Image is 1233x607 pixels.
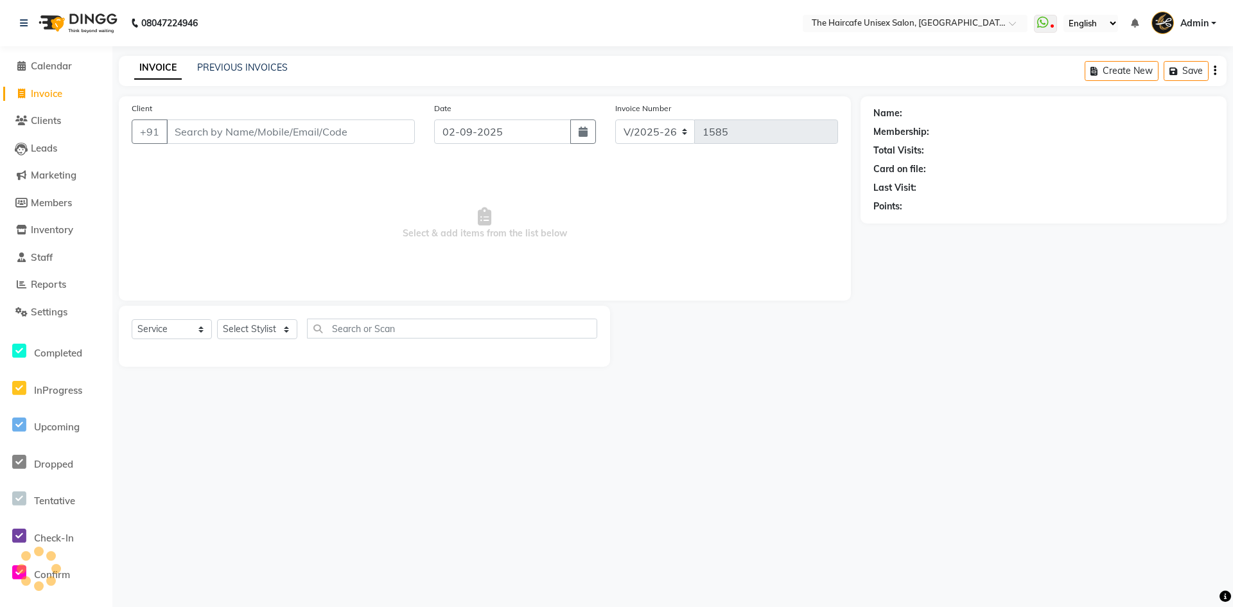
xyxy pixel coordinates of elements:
span: Tentative [34,495,75,507]
span: Clients [31,114,61,127]
span: Admin [1180,17,1209,30]
span: Reports [31,278,66,290]
button: +91 [132,119,168,144]
a: Marketing [3,168,109,183]
div: Points: [873,200,902,213]
a: Clients [3,114,109,128]
span: Members [31,197,72,209]
input: Search or Scan [307,319,597,339]
b: 08047224946 [141,5,198,41]
span: Settings [31,306,67,318]
span: Select & add items from the list below [132,159,838,288]
span: Dropped [34,458,73,470]
span: Staff [31,251,53,263]
div: Total Visits: [873,144,924,157]
label: Invoice Number [615,103,671,114]
span: Calendar [31,60,72,72]
button: Save [1164,61,1209,81]
a: Staff [3,251,109,265]
div: Last Visit: [873,181,916,195]
a: Members [3,196,109,211]
img: Admin [1151,12,1174,34]
button: Create New [1085,61,1159,81]
div: Membership: [873,125,929,139]
span: Leads [31,142,57,154]
a: Reports [3,277,109,292]
a: Calendar [3,59,109,74]
span: Inventory [31,224,73,236]
label: Date [434,103,451,114]
span: Invoice [31,87,62,100]
a: INVOICE [134,57,182,80]
a: Settings [3,305,109,320]
span: Completed [34,347,82,359]
span: Check-In [34,532,74,544]
span: InProgress [34,384,82,396]
a: Leads [3,141,109,156]
input: Search by Name/Mobile/Email/Code [166,119,415,144]
div: Name: [873,107,902,120]
a: PREVIOUS INVOICES [197,62,288,73]
span: Upcoming [34,421,80,433]
label: Client [132,103,152,114]
span: Marketing [31,169,76,181]
img: logo [33,5,121,41]
a: Inventory [3,223,109,238]
a: Invoice [3,87,109,101]
div: Card on file: [873,163,926,176]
